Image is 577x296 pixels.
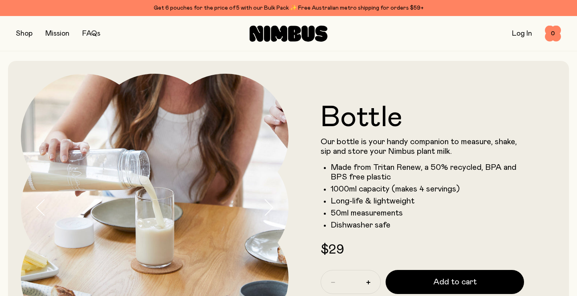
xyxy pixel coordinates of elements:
[331,163,524,182] li: Made from Tritan Renew, a 50% recycled, BPA and BPS free plastic
[512,30,532,37] a: Log In
[331,184,524,194] li: 1000ml capacity (makes 4 servings)
[321,244,344,256] span: $29
[321,137,524,156] p: Our bottle is your handy companion to measure, shake, sip and store your Nimbus plant milk.
[386,270,524,294] button: Add to cart
[331,208,524,218] li: 50ml measurements
[45,30,69,37] a: Mission
[545,26,561,42] button: 0
[433,276,477,288] span: Add to cart
[331,220,524,230] li: Dishwasher safe
[321,103,524,132] h1: Bottle
[82,30,100,37] a: FAQs
[331,196,524,206] li: Long-life & lightweight
[16,3,561,13] div: Get 6 pouches for the price of 5 with our Bulk Pack ✨ Free Australian metro shipping for orders $59+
